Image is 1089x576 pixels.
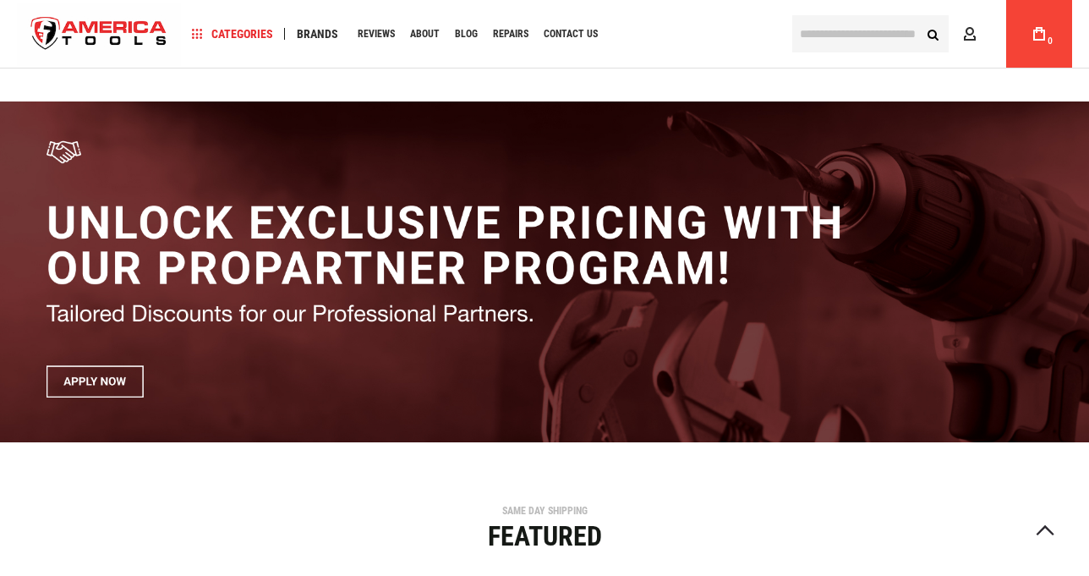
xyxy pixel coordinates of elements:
a: Blog [447,23,485,46]
a: Reviews [350,23,402,46]
span: Brands [297,28,338,40]
div: SAME DAY SHIPPING [13,506,1076,516]
a: Categories [184,23,281,46]
span: Blog [455,29,478,39]
a: Repairs [485,23,536,46]
a: About [402,23,447,46]
span: Repairs [493,29,528,39]
button: Search [917,18,949,50]
span: About [410,29,440,39]
a: Contact Us [536,23,605,46]
div: Featured [13,523,1076,550]
span: Categories [192,28,273,40]
span: 0 [1048,36,1053,46]
span: Contact Us [544,29,598,39]
a: Brands [289,23,346,46]
img: America Tools [17,3,181,66]
a: store logo [17,3,181,66]
span: Reviews [358,29,395,39]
